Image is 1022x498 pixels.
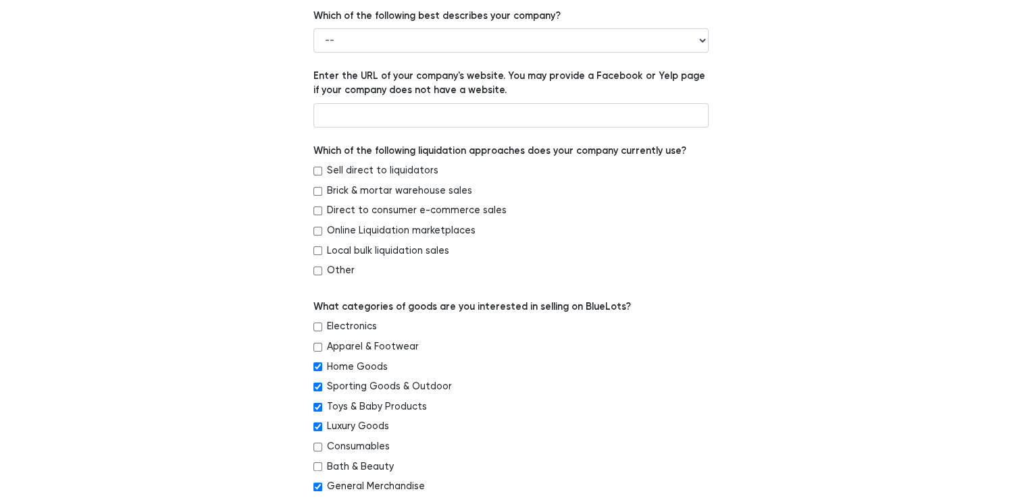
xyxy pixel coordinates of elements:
input: Electronics [313,323,322,331]
label: Toys & Baby Products [327,399,427,414]
input: Consumables [313,443,322,451]
input: Direct to consumer e-commerce sales [313,206,322,215]
input: Toys & Baby Products [313,403,322,412]
label: Electronics [327,319,377,334]
label: Sporting Goods & Outdoor [327,379,452,394]
label: Which of the following best describes your company? [313,9,561,24]
label: Direct to consumer e-commerce sales [327,203,507,218]
input: Bath & Beauty [313,462,322,471]
input: Brick & mortar warehouse sales [313,187,322,196]
label: Local bulk liquidation sales [327,244,449,258]
label: Home Goods [327,360,388,375]
label: General Merchandise [327,479,425,494]
label: Brick & mortar warehouse sales [327,184,472,198]
input: Sell direct to liquidators [313,167,322,175]
input: Apparel & Footwear [313,343,322,352]
input: Local bulk liquidation sales [313,246,322,255]
input: Luxury Goods [313,422,322,431]
label: Apparel & Footwear [327,339,419,354]
label: What categories of goods are you interested in selling on BlueLots? [313,300,631,314]
label: Other [327,263,355,278]
label: Luxury Goods [327,419,389,434]
input: General Merchandise [313,482,322,491]
label: Bath & Beauty [327,460,394,474]
input: Other [313,267,322,275]
input: Sporting Goods & Outdoor [313,383,322,391]
label: Online Liquidation marketplaces [327,223,476,238]
input: Online Liquidation marketplaces [313,227,322,236]
label: Consumables [327,439,390,454]
label: Sell direct to liquidators [327,163,438,178]
label: Which of the following liquidation approaches does your company currently use? [313,144,686,159]
input: Home Goods [313,362,322,371]
label: Enter the URL of your company's website. You may provide a Facebook or Yelp page if your company ... [313,69,709,98]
